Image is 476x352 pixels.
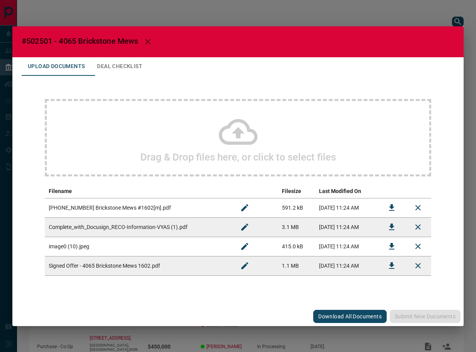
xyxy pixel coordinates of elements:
[382,256,401,275] button: Download
[382,198,401,217] button: Download
[140,151,336,163] h2: Drag & Drop files here, or click to select files
[315,237,379,256] td: [DATE] 11:24 AM
[409,198,427,217] button: Remove File
[409,256,427,275] button: Remove File
[315,217,379,237] td: [DATE] 11:24 AM
[235,218,254,236] button: Rename
[235,256,254,275] button: Rename
[45,237,232,256] td: image0 (10).jpeg
[278,184,315,198] th: Filesize
[45,184,232,198] th: Filename
[315,184,379,198] th: Last Modified On
[22,57,91,76] button: Upload Documents
[45,99,431,176] div: Drag & Drop files here, or click to select files
[315,198,379,217] td: [DATE] 11:24 AM
[91,57,148,76] button: Deal Checklist
[278,198,315,217] td: 591.2 kB
[409,237,427,256] button: Remove File
[278,217,315,237] td: 3.1 MB
[235,198,254,217] button: Rename
[313,310,387,323] button: Download All Documents
[22,36,138,46] span: #502501 - 4065 Brickstone Mews
[382,218,401,236] button: Download
[405,184,431,198] th: delete file action column
[278,237,315,256] td: 415.0 kB
[278,256,315,275] td: 1.1 MB
[382,237,401,256] button: Download
[45,217,232,237] td: Complete_with_Docusign_RECO-Information-VYAS (1).pdf
[235,237,254,256] button: Rename
[409,218,427,236] button: Remove File
[379,184,405,198] th: download action column
[232,184,278,198] th: edit column
[45,256,232,275] td: Signed Offer - 4065 Brickstone Mews 1602.pdf
[45,198,232,217] td: [PHONE_NUMBER] Brickstone Mews #1602[m].pdf
[315,256,379,275] td: [DATE] 11:24 AM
